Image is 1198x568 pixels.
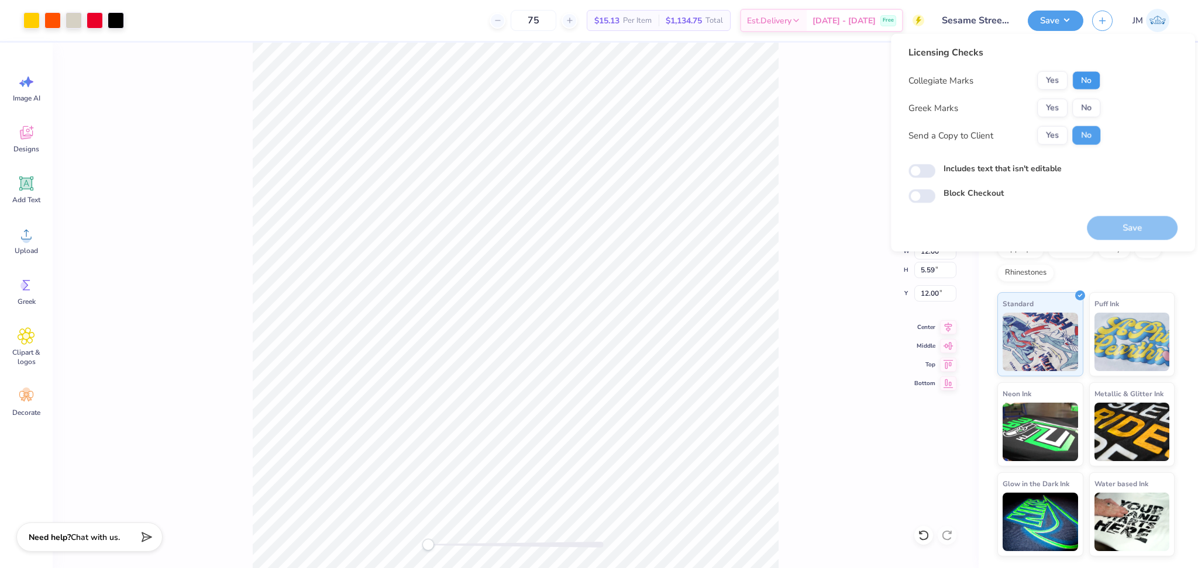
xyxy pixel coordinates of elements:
div: Accessibility label [422,539,434,550]
span: Puff Ink [1094,297,1119,310]
div: Greek Marks [908,101,958,115]
span: Per Item [623,15,652,27]
div: Licensing Checks [908,46,1100,60]
span: Top [914,360,935,369]
img: Standard [1003,313,1078,371]
a: JM [1127,9,1175,32]
input: Untitled Design [933,9,1019,32]
span: Water based Ink [1094,477,1148,490]
img: Neon Ink [1003,403,1078,461]
span: Bottom [914,379,935,388]
div: Collegiate Marks [908,74,973,87]
span: JM [1132,14,1143,27]
span: Image AI [13,93,40,103]
button: No [1072,99,1100,117]
span: Add Text [12,195,40,205]
img: John Michael Binayas [1146,9,1169,32]
button: Yes [1037,71,1068,90]
span: Standard [1003,297,1034,310]
div: Rhinestones [997,264,1054,282]
button: Yes [1037,99,1068,117]
button: Save [1028,11,1083,31]
span: Clipart & logos [7,348,46,366]
img: Water based Ink [1094,493,1170,551]
span: Metallic & Glitter Ink [1094,387,1163,400]
span: Chat with us. [71,532,120,543]
span: Decorate [12,408,40,417]
label: Block Checkout [944,187,1004,199]
button: Yes [1037,126,1068,145]
span: $15.13 [594,15,619,27]
span: $1,134.75 [666,15,702,27]
strong: Need help? [29,532,71,543]
span: Est. Delivery [747,15,791,27]
span: Greek [18,297,36,306]
span: Glow in the Dark Ink [1003,477,1069,490]
div: Send a Copy to Client [908,129,993,142]
span: Total [705,15,723,27]
span: Upload [15,246,38,255]
img: Puff Ink [1094,313,1170,371]
span: Free [883,16,894,25]
img: Metallic & Glitter Ink [1094,403,1170,461]
button: No [1072,126,1100,145]
span: Center [914,323,935,332]
label: Includes text that isn't editable [944,162,1062,175]
span: Designs [13,144,39,154]
span: Middle [914,341,935,351]
span: Neon Ink [1003,387,1031,400]
span: [DATE] - [DATE] [813,15,876,27]
input: – – [511,10,556,31]
img: Glow in the Dark Ink [1003,493,1078,551]
button: No [1072,71,1100,90]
